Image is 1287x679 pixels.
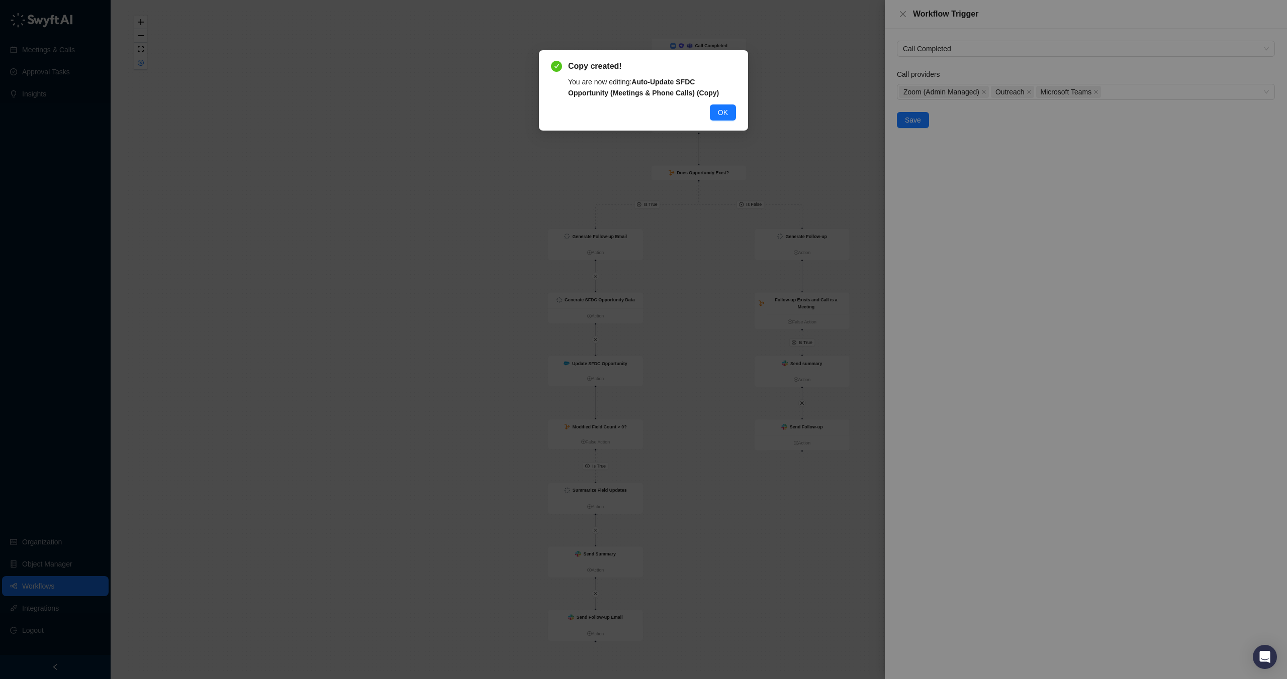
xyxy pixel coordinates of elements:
button: OK [710,104,736,121]
span: Copy created! [568,60,736,72]
span: check-circle [551,61,562,72]
span: You are now editing: [568,78,719,97]
div: Open Intercom Messenger [1253,645,1277,669]
span: OK [718,107,728,118]
b: Auto-Update SFDC Opportunity (Meetings & Phone Calls) (Copy) [568,78,719,97]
